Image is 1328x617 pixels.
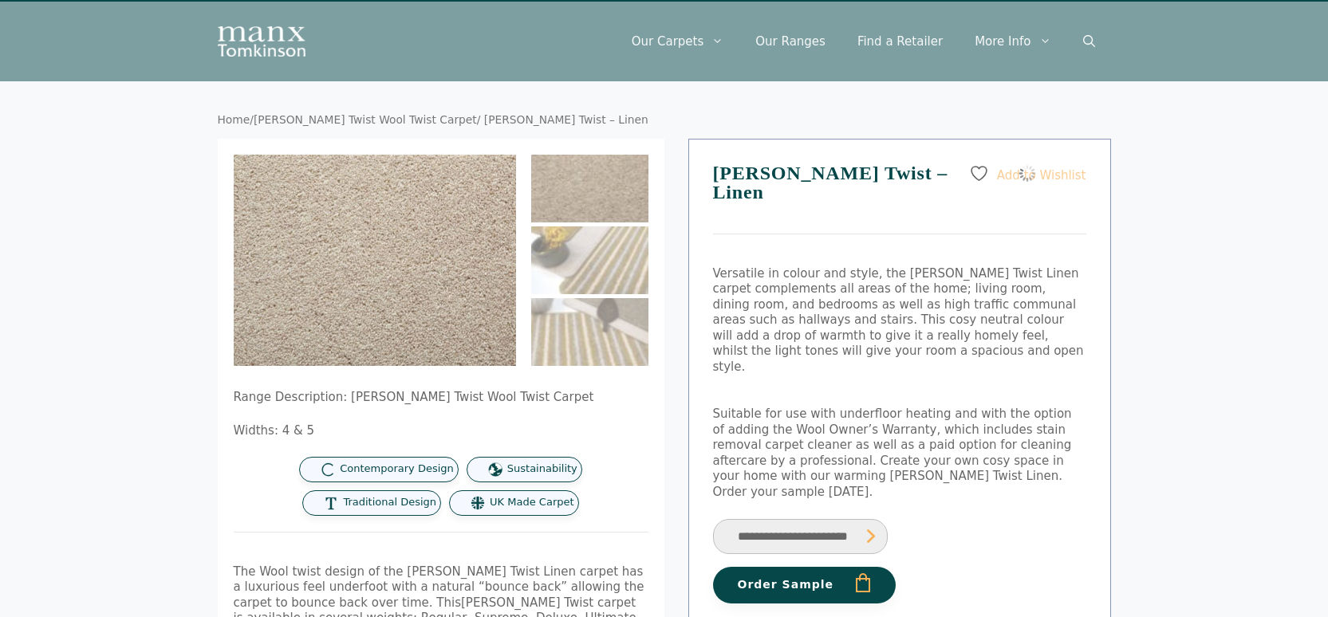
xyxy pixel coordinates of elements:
p: Versatile in colour and style, the [PERSON_NAME] Twist Linen carpet complements all areas of the ... [713,266,1086,375]
img: Tomkinson Twist - Linen - Image 2 [531,226,648,294]
nav: Breadcrumb [218,113,1111,128]
p: Range Description: [PERSON_NAME] Twist Wool Twist Carpet [234,390,648,406]
img: Tomkinson Twist - Linen - Image 3 [531,298,648,366]
span: Sustainability [507,462,577,476]
a: Open Search Bar [1067,18,1111,65]
a: Find a Retailer [841,18,959,65]
a: Home [218,113,250,126]
nav: Primary [616,18,1111,65]
a: More Info [959,18,1066,65]
a: Add to Wishlist [969,163,1086,183]
p: Widths: 4 & 5 [234,423,648,439]
h1: [PERSON_NAME] Twist – Linen [713,163,1086,234]
a: Our Carpets [616,18,740,65]
span: UK Made Carpet [490,496,573,509]
img: Manx Tomkinson [218,26,305,57]
a: Our Ranges [739,18,841,65]
span: Traditional Design [343,496,436,509]
button: Order Sample [713,567,896,603]
img: Tomkinson Twist - Linen [531,155,648,222]
p: Suitable for use with underfloor heating and with the option of adding the Wool Owner’s Warranty,... [713,407,1086,500]
a: [PERSON_NAME] Twist Wool Twist Carpet [254,113,477,126]
span: Add to Wishlist [997,167,1086,182]
span: Contemporary Design [340,462,454,476]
